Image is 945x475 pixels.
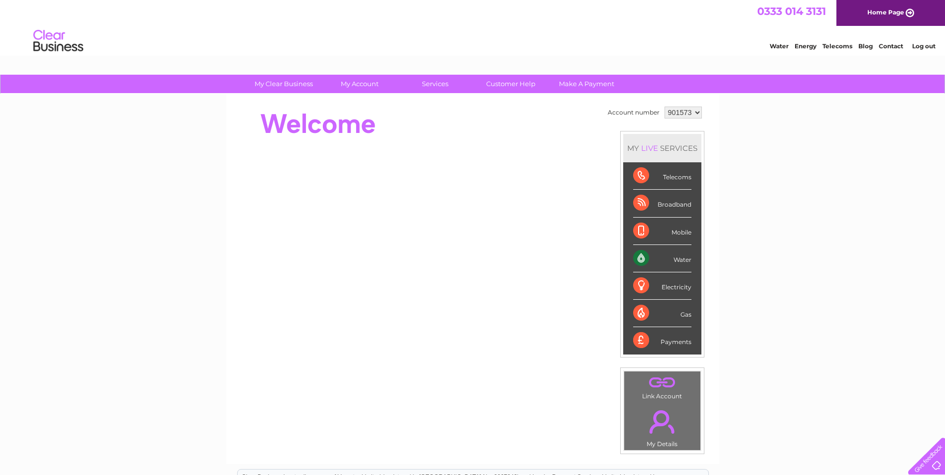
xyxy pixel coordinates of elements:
img: logo.png [33,26,84,56]
div: Water [633,245,691,272]
a: Make A Payment [545,75,628,93]
a: Blog [858,42,873,50]
td: Link Account [624,371,701,402]
a: My Clear Business [243,75,325,93]
div: MY SERVICES [623,134,701,162]
a: Log out [912,42,936,50]
a: . [627,404,698,439]
div: Mobile [633,218,691,245]
a: My Account [318,75,401,93]
div: Telecoms [633,162,691,190]
td: Account number [605,104,662,121]
div: Clear Business is a trading name of Verastar Limited (registered in [GEOGRAPHIC_DATA] No. 3667643... [238,5,708,48]
a: Water [770,42,789,50]
a: Contact [879,42,903,50]
div: Payments [633,327,691,354]
div: Gas [633,300,691,327]
div: LIVE [639,143,660,153]
a: Telecoms [822,42,852,50]
a: 0333 014 3131 [757,5,826,17]
a: Customer Help [470,75,552,93]
td: My Details [624,402,701,451]
a: Services [394,75,476,93]
a: . [627,374,698,391]
div: Electricity [633,272,691,300]
div: Broadband [633,190,691,217]
a: Energy [795,42,816,50]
